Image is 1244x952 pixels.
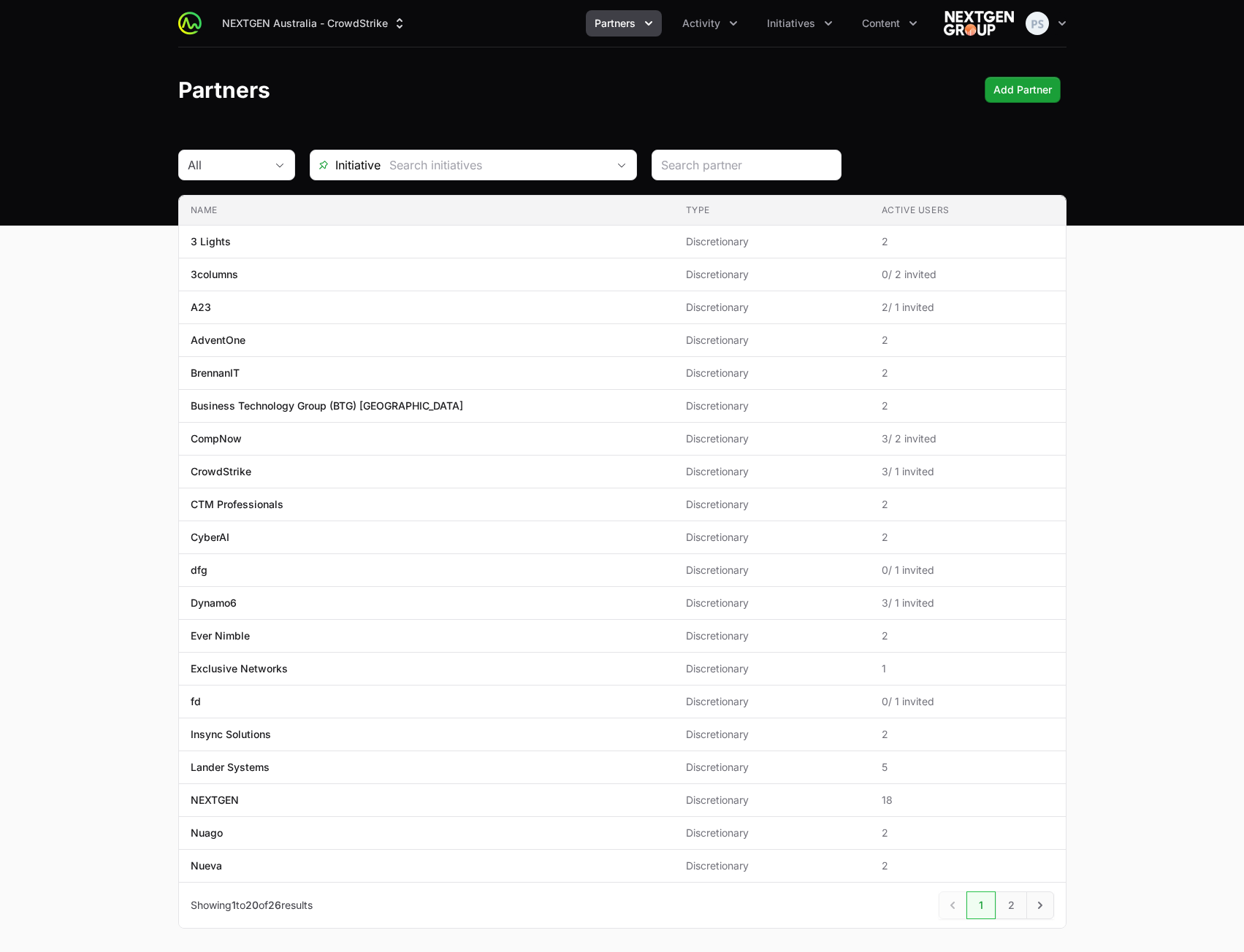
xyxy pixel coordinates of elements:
[686,826,858,840] span: Discretionary
[882,530,1054,545] span: 2
[686,333,858,348] span: Discretionary
[202,10,926,37] div: Main navigation
[767,16,815,31] span: Initiatives
[191,234,231,249] p: 3 Lights
[882,366,1054,380] span: 2
[191,464,251,479] p: CrowdStrike
[673,10,747,37] button: Activity
[1026,12,1049,35] img: Peter Spillane
[191,629,250,643] p: Ever Nimble
[191,859,222,873] p: Nueva
[882,399,1054,413] span: 2
[586,10,662,37] div: Partners menu
[686,399,858,413] span: Discretionary
[686,497,858,512] span: Discretionary
[686,464,858,479] span: Discretionary
[673,10,747,37] div: Activity menu
[188,156,265,174] div: All
[686,859,858,873] span: Discretionary
[191,898,313,913] p: Showing to of results
[213,10,416,37] div: Supplier switch menu
[191,267,238,282] p: 3columns
[686,727,858,742] span: Discretionary
[686,431,858,446] span: Discretionary
[966,891,996,919] a: 1
[870,196,1066,226] th: Active Users
[882,464,1054,479] span: 3 / 1 invited
[661,156,832,174] input: Search partner
[882,333,1054,348] span: 2
[882,596,1054,610] span: 3 / 1 invited
[1026,891,1054,919] a: Next
[191,333,245,348] p: AdventOne
[862,16,900,31] span: Content
[882,267,1054,282] span: 0 / 2 invited
[686,267,858,282] span: Discretionary
[191,760,270,775] p: Lander Systems
[232,899,236,911] span: 1
[191,399,463,413] p: Business Technology Group (BTG) [GEOGRAPHIC_DATA]
[758,10,842,37] button: Initiatives
[882,760,1054,775] span: 5
[985,77,1061,103] button: Add Partner
[686,366,858,380] span: Discretionary
[882,431,1054,446] span: 3 / 2 invited
[682,16,720,31] span: Activity
[191,661,288,676] p: Exclusive Networks
[686,530,858,545] span: Discretionary
[996,891,1027,919] a: 2
[882,727,1054,742] span: 2
[191,366,240,380] p: BrennanIT
[882,859,1054,873] span: 2
[191,596,237,610] p: Dynamo6
[882,497,1054,512] span: 2
[191,793,239,807] p: NEXTGEN
[686,760,858,775] span: Discretionary
[213,10,416,37] button: NEXTGEN Australia - CrowdStrike
[191,826,223,840] p: Nuago
[882,629,1054,643] span: 2
[944,9,1014,38] img: NEXTGEN Australia
[686,694,858,709] span: Discretionary
[686,596,858,610] span: Discretionary
[674,196,870,226] th: Type
[178,12,202,35] img: ActivitySource
[686,563,858,577] span: Discretionary
[686,793,858,807] span: Discretionary
[191,727,271,742] p: Insync Solutions
[586,10,662,37] button: Partners
[882,793,1054,807] span: 18
[179,150,294,180] button: All
[882,694,1054,709] span: 0 / 1 invited
[191,497,283,512] p: CTM Professionals
[191,563,207,577] p: dfg
[686,234,858,249] span: Discretionary
[191,431,242,446] p: CompNow
[853,10,926,37] div: Content menu
[381,150,607,180] input: Search initiatives
[179,196,674,226] th: Name
[191,300,211,315] p: A23
[310,156,381,174] span: Initiative
[686,629,858,643] span: Discretionary
[245,899,259,911] span: 20
[686,300,858,315] span: Discretionary
[191,694,201,709] p: fd
[178,77,270,103] h1: Partners
[882,234,1054,249] span: 2
[607,150,636,180] div: Open
[595,16,636,31] span: Partners
[268,899,281,911] span: 26
[686,661,858,676] span: Discretionary
[882,563,1054,577] span: 0 / 1 invited
[191,530,229,545] p: CyberAI
[985,77,1061,103] div: Primary actions
[993,81,1052,99] span: Add Partner
[882,826,1054,840] span: 2
[758,10,842,37] div: Initiatives menu
[882,661,1054,676] span: 1
[882,300,1054,315] span: 2 / 1 invited
[853,10,926,37] button: Content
